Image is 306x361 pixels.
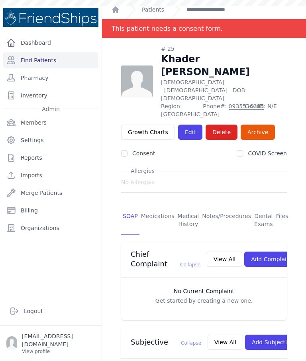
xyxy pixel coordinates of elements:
a: Reports [3,150,98,166]
p: [EMAIL_ADDRESS][DOMAIN_NAME] [22,332,95,348]
a: Settings [3,132,98,148]
span: Collapse [181,340,201,346]
h3: Subjective [131,337,201,347]
button: Add Subjective [245,335,300,350]
a: Growth Charts [121,125,175,140]
a: Imports [3,167,98,183]
img: person-242608b1a05df3501eefc295dc1bc67a.jpg [121,65,153,97]
a: Notes/Procedures [200,206,253,235]
span: Phone#: [203,102,240,118]
div: This patient needs a consent form. [112,19,223,38]
h3: No Current Complaint [129,287,279,295]
span: Admin [39,105,63,113]
a: Inventory [3,87,98,103]
label: Consent [132,150,155,157]
a: Edit [178,125,202,140]
span: No Allergies [121,178,155,186]
a: [EMAIL_ADDRESS][DOMAIN_NAME] View profile [6,332,95,355]
a: Find Patients [3,52,98,68]
a: Files [275,206,290,235]
a: Pharmacy [3,70,98,86]
a: Medical History [176,206,201,235]
span: [DEMOGRAPHIC_DATA] [164,87,228,93]
span: Collapse [180,262,200,268]
a: Members [3,115,98,131]
button: Delete [206,125,237,140]
a: Logout [6,303,95,319]
nav: Tabs [121,206,287,235]
div: # 25 [161,45,287,53]
a: Medications [139,206,176,235]
a: Organizations [3,220,98,236]
label: COVID Screen [248,150,287,157]
p: Get started by creating a new one. [129,297,279,305]
div: Notification [102,19,306,38]
h1: Khader [PERSON_NAME] [161,53,287,78]
span: Allergies [127,167,158,175]
p: View profile [22,348,95,355]
a: Merge Patients [3,185,98,201]
a: Dental Exams [253,206,275,235]
a: Patients [142,6,164,14]
a: Archive [241,125,275,140]
button: View All [207,252,242,267]
span: Gov ID: N/E [245,102,287,118]
p: [DEMOGRAPHIC_DATA] [161,78,287,102]
a: Billing [3,202,98,218]
h3: Chief Complaint [131,250,200,269]
button: View All [208,335,243,350]
span: Region: [GEOGRAPHIC_DATA] [161,102,198,118]
button: Add Complaint [244,252,299,267]
a: SOAP [121,206,139,235]
img: Medical Missions EMR [3,8,98,27]
a: Dashboard [3,35,98,51]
